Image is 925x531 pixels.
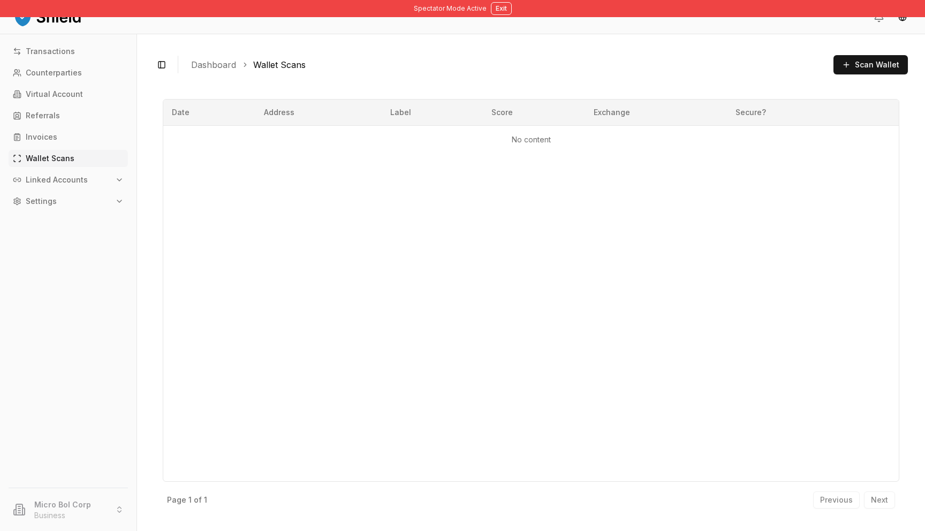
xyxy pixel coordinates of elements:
th: Address [255,100,382,125]
p: 1 [188,496,192,504]
a: Dashboard [191,58,236,71]
p: Counterparties [26,69,82,77]
p: No content [172,134,890,145]
a: Counterparties [9,64,128,81]
th: Score [483,100,585,125]
th: Label [382,100,482,125]
span: Spectator Mode Active [414,4,487,13]
th: Secure? [727,100,853,125]
p: Invoices [26,133,57,141]
a: Referrals [9,107,128,124]
a: Virtual Account [9,86,128,103]
p: Page [167,496,186,504]
p: Wallet Scans [26,155,74,162]
p: 1 [204,496,207,504]
nav: breadcrumb [191,58,825,71]
p: Linked Accounts [26,176,88,184]
a: Wallet Scans [9,150,128,167]
th: Date [163,100,255,125]
p: Referrals [26,112,60,119]
button: Settings [9,193,128,210]
p: of [194,496,202,504]
button: Scan Wallet [833,55,908,74]
span: Scan Wallet [855,59,899,70]
th: Exchange [585,100,727,125]
p: Settings [26,198,57,205]
a: Wallet Scans [253,58,306,71]
a: Invoices [9,128,128,146]
p: Virtual Account [26,90,83,98]
a: Transactions [9,43,128,60]
button: Exit [491,2,512,15]
p: Transactions [26,48,75,55]
button: Linked Accounts [9,171,128,188]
